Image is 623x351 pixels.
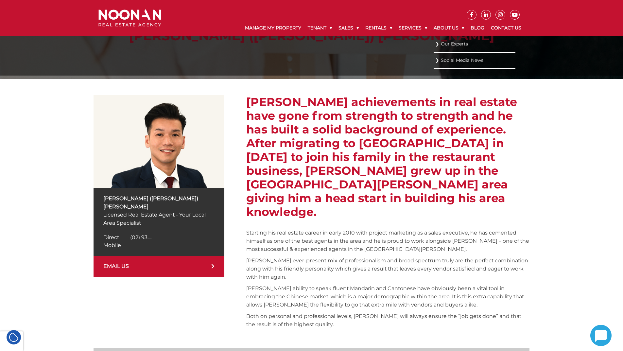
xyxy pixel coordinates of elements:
a: Tenant [304,20,335,36]
p: [PERSON_NAME] ([PERSON_NAME]) [PERSON_NAME] [103,194,215,211]
a: EMAIL US [94,256,224,277]
a: About Us [430,20,467,36]
a: Click to reveal phone number [103,242,131,248]
div: Cookie Settings [7,330,21,344]
span: (02) 93.... [130,234,151,240]
a: Manage My Property [242,20,304,36]
a: Sales [335,20,362,36]
span: Mobile [103,242,121,248]
a: Our Experts [435,40,514,48]
a: Services [395,20,430,36]
p: Licensed Real Estate Agent - Your Local Area Specialist [103,211,215,227]
img: Simon (Xin Rong) Cai [94,95,224,188]
a: Blog [467,20,488,36]
span: Direct [103,234,119,240]
p: Starting his real estate career in early 2010 with project marketing as a sales executive, he has... [246,229,529,253]
a: Social Media News [435,56,514,65]
a: Click to reveal phone number [103,234,151,240]
p: [PERSON_NAME] ever-present mix of professionalism and broad spectrum truly are the perfect combin... [246,256,529,281]
p: [PERSON_NAME] ability to speak fluent Mandarin and Cantonese have obviously been a vital tool in ... [246,284,529,309]
a: Rentals [362,20,395,36]
img: Noonan Real Estate Agency [98,9,161,27]
a: Contact Us [488,20,525,36]
h2: [PERSON_NAME] achievements in real estate have gone from strength to strength and he has built a ... [246,95,529,219]
p: Both on personal and professional levels, [PERSON_NAME] will always ensure the “job gets done” an... [246,312,529,328]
